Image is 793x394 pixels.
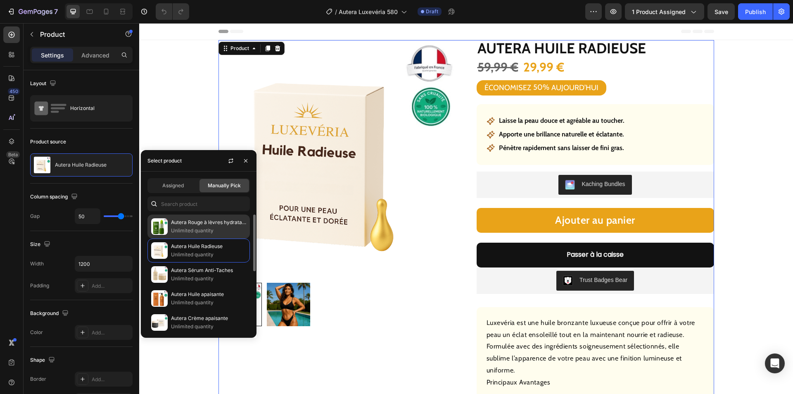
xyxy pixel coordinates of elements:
[419,152,492,172] button: Kaching Bundles
[337,220,575,244] button: Passer à la caisse
[55,162,107,168] p: Autera Huile Radieuse
[30,78,58,89] div: Layout
[171,227,246,235] p: Unlimited quantity
[92,329,131,337] div: Add...
[347,296,556,351] p: Luxevéria est une huile bronzante luxueuse conçue pour offrir à votre peau un éclat ensoleillé to...
[30,239,52,250] div: Size
[151,242,168,259] img: collections
[339,7,398,16] span: Autera Luxevéria 580
[411,59,461,71] div: AUJOURD’HUI
[30,282,49,289] div: Padding
[335,7,337,16] span: /
[360,119,485,131] p: Pénètre rapidement sans laisser de fini gras.
[427,226,484,238] div: Passer à la caisse
[360,105,485,117] p: Apporte une brillance naturelle et éclatante.
[147,157,182,165] div: Select product
[70,99,121,118] div: Horizontal
[81,51,109,60] p: Advanced
[426,8,438,15] span: Draft
[40,29,110,39] p: Product
[347,355,411,363] p: Principaux Avantages
[171,290,246,298] p: Autera Huile apaisante
[75,209,100,224] input: Auto
[745,7,766,16] div: Publish
[417,248,495,267] button: Trust Badges Bear
[171,266,246,275] p: Autera Sérum Anti-Taches
[30,308,70,319] div: Background
[139,23,793,394] iframe: Design area
[30,213,40,220] div: Gap
[8,88,20,95] div: 450
[30,375,46,383] div: Border
[30,329,43,336] div: Color
[147,196,250,211] input: Search in Settings & Advanced
[3,3,62,20] button: 7
[171,218,246,227] p: Autera Rouge à lèvres hydratant
[41,51,64,60] p: Settings
[75,256,132,271] input: Auto
[383,35,426,53] div: 29,99 €
[442,157,486,165] div: Kaching Bundles
[208,182,241,189] span: Manually Pick
[765,353,785,373] div: Open Intercom Messenger
[171,322,246,331] p: Unlimited quantity
[162,182,184,189] span: Assigned
[360,92,485,104] p: Laisse la peau douce et agréable au toucher.
[156,3,189,20] div: Undo/Redo
[171,298,246,307] p: Unlimited quantity
[171,242,246,251] p: Autera Huile Radieuse
[151,266,168,283] img: collections
[424,253,434,263] img: CLDR_q6erfwCEAE=.png
[6,151,20,158] div: Beta
[171,314,246,322] p: Autera Crème apaisante
[90,21,112,29] div: Product
[151,314,168,331] img: collections
[92,376,131,383] div: Add...
[393,59,411,70] div: 50%
[54,7,58,17] p: 7
[30,191,79,203] div: Column spacing
[337,35,380,53] div: 59,99 €
[92,282,131,290] div: Add...
[30,138,66,146] div: Product source
[171,251,246,259] p: Unlimited quantity
[426,157,436,167] img: KachingBundles.png
[151,218,168,235] img: collections
[708,3,735,20] button: Save
[151,290,168,307] img: collections
[171,275,246,283] p: Unlimited quantity
[440,253,488,261] div: Trust Badges Bear
[416,189,496,205] div: Ajouter au panier
[337,185,575,210] button: Ajouter au panier
[715,8,728,15] span: Save
[30,260,44,267] div: Width
[344,59,393,71] div: ÉCONOMISEZ
[625,3,704,20] button: 1 product assigned
[34,157,50,173] img: product feature img
[30,355,57,366] div: Shape
[632,7,686,16] span: 1 product assigned
[738,3,773,20] button: Publish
